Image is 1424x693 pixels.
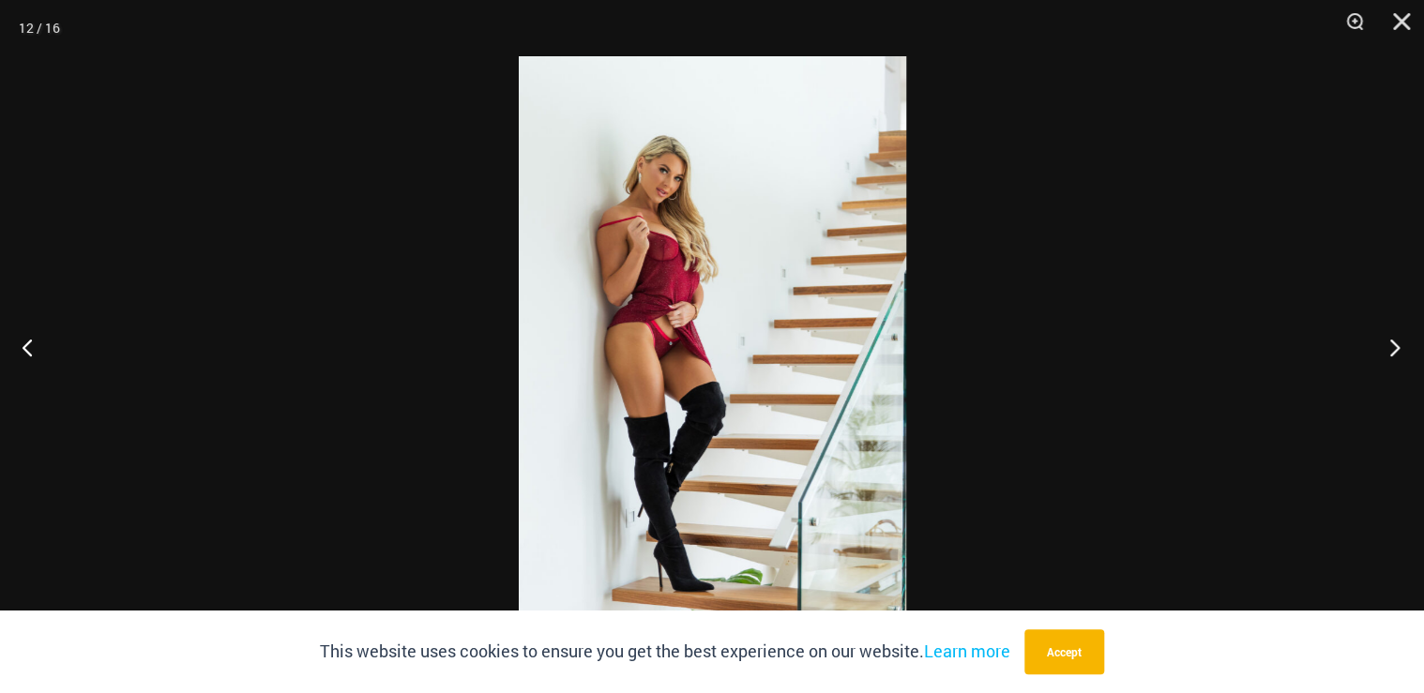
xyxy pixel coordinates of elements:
button: Accept [1024,629,1104,674]
button: Next [1354,300,1424,394]
p: This website uses cookies to ensure you get the best experience on our website. [320,638,1010,666]
a: Learn more [924,640,1010,662]
div: 12 / 16 [19,14,60,42]
img: Guilty Pleasures Red 1260 Slip 6045 Thong 04 [519,56,906,637]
